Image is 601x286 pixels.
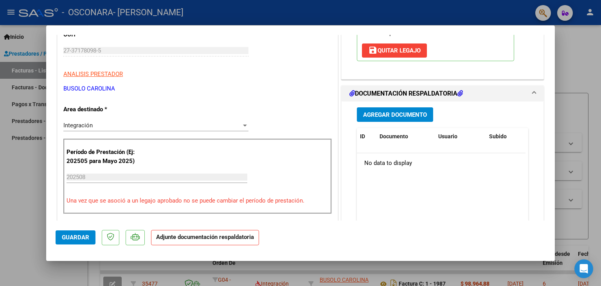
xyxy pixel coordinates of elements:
[63,220,144,229] p: Comprobante Tipo *
[357,107,433,122] button: Agregar Documento
[67,148,145,165] p: Período de Prestación (Ej: 202505 para Mayo 2025)
[63,71,123,78] span: ANALISIS PRESTADOR
[363,111,427,118] span: Agregar Documento
[62,234,89,241] span: Guardar
[357,128,376,145] datatable-header-cell: ID
[349,89,463,98] h1: DOCUMENTACIÓN RESPALDATORIA
[63,105,144,114] p: Area destinado *
[342,101,543,264] div: DOCUMENTACIÓN RESPALDATORIA
[438,133,457,139] span: Usuario
[489,133,507,139] span: Subido
[368,47,421,54] span: Quitar Legajo
[67,196,329,205] p: Una vez que se asoció a un legajo aprobado no se puede cambiar el período de prestación.
[574,259,593,278] div: Open Intercom Messenger
[376,128,435,145] datatable-header-cell: Documento
[486,128,525,145] datatable-header-cell: Subido
[156,234,254,241] strong: Adjunte documentación respaldatoria
[63,30,144,39] p: CUIT
[368,45,378,55] mat-icon: save
[63,84,332,93] p: BUSOLO CAROLINA
[380,133,408,139] span: Documento
[362,43,427,58] button: Quitar Legajo
[360,133,365,139] span: ID
[357,153,525,173] div: No data to display
[56,230,95,244] button: Guardar
[525,128,564,145] datatable-header-cell: Acción
[435,128,486,145] datatable-header-cell: Usuario
[63,122,93,129] span: Integración
[342,86,543,101] mat-expansion-panel-header: DOCUMENTACIÓN RESPALDATORIA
